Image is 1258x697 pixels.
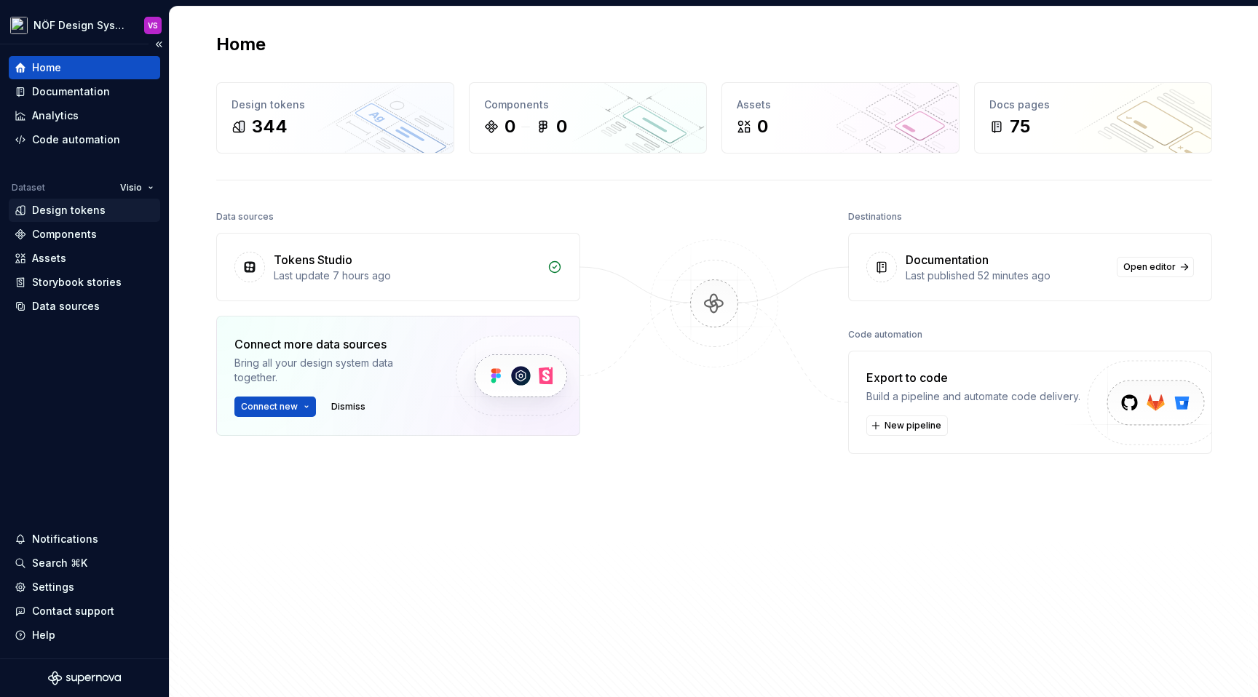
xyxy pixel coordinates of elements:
[9,80,160,103] a: Documentation
[9,56,160,79] a: Home
[906,251,989,268] div: Documentation
[148,20,158,31] div: VS
[737,97,944,112] div: Assets
[848,324,922,345] div: Code automation
[9,199,160,222] a: Design tokens
[325,397,372,417] button: Dismiss
[9,271,160,294] a: Storybook stories
[906,268,1108,283] div: Last published 52 minutes ago
[721,82,960,154] a: Assets0
[274,251,352,268] div: Tokens Studio
[866,415,948,436] button: New pipeline
[885,420,941,431] span: New pipeline
[120,182,142,194] span: Visio
[114,178,160,198] button: Visio
[32,203,106,218] div: Design tokens
[848,207,902,227] div: Destinations
[9,295,160,318] a: Data sources
[232,97,439,112] div: Design tokens
[556,115,567,138] div: 0
[32,132,120,147] div: Code automation
[9,104,160,127] a: Analytics
[32,60,61,75] div: Home
[32,299,100,314] div: Data sources
[1123,261,1176,273] span: Open editor
[48,671,121,685] svg: Supernova Logo
[9,551,160,575] button: Search ⌘K
[9,128,160,151] a: Code automation
[216,33,266,56] h2: Home
[32,580,74,594] div: Settings
[234,335,431,353] div: Connect more data sources
[216,82,454,154] a: Design tokens344
[866,369,1080,386] div: Export to code
[32,275,122,290] div: Storybook stories
[234,356,431,385] div: Bring all your design system data together.
[484,97,692,112] div: Components
[9,223,160,246] a: Components
[149,34,169,55] button: Collapse sidebar
[1010,115,1030,138] div: 75
[10,17,28,34] img: 65b32fb5-5655-43a8-a471-d2795750ffbf.png
[32,227,97,242] div: Components
[32,604,114,618] div: Contact support
[757,115,768,138] div: 0
[12,182,45,194] div: Dataset
[32,628,55,642] div: Help
[9,527,160,551] button: Notifications
[32,251,66,266] div: Assets
[9,600,160,623] button: Contact support
[234,397,316,417] button: Connect new
[32,532,98,546] div: Notifications
[252,115,288,138] div: 344
[9,624,160,647] button: Help
[9,575,160,599] a: Settings
[505,115,515,138] div: 0
[216,233,580,301] a: Tokens StudioLast update 7 hours ago
[974,82,1212,154] a: Docs pages75
[9,247,160,270] a: Assets
[32,84,110,99] div: Documentation
[989,97,1197,112] div: Docs pages
[1117,257,1194,277] a: Open editor
[3,9,166,41] button: NÖF Design SystemVS
[469,82,707,154] a: Components00
[216,207,274,227] div: Data sources
[241,401,298,413] span: Connect new
[866,389,1080,404] div: Build a pipeline and automate code delivery.
[274,268,539,283] div: Last update 7 hours ago
[33,18,127,33] div: NÖF Design System
[32,108,79,123] div: Analytics
[32,556,87,570] div: Search ⌘K
[331,401,365,413] span: Dismiss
